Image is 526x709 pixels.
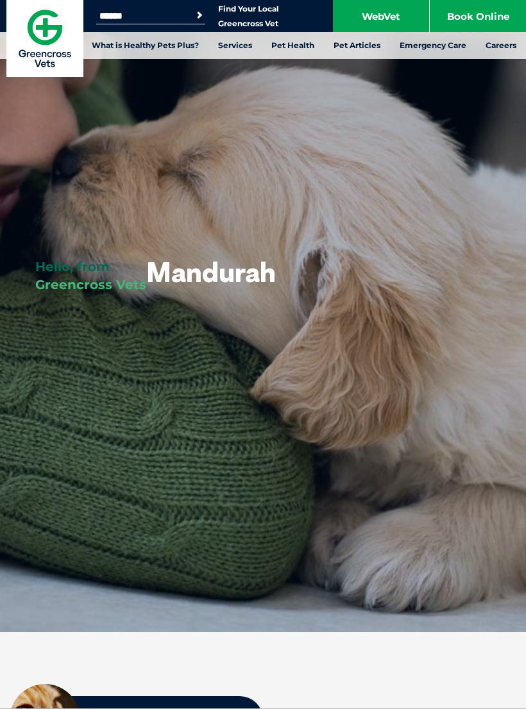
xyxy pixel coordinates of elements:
[390,32,476,59] a: Emergency Care
[193,9,206,22] button: Search
[218,4,279,29] a: Find Your Local Greencross Vet
[35,277,146,292] span: Greencross Vets
[476,32,526,59] a: Careers
[35,259,110,274] span: Hello, from
[324,32,390,59] a: Pet Articles
[82,32,208,59] a: What is Healthy Pets Plus?
[208,32,262,59] a: Services
[146,258,276,297] h1: Mandurah
[262,32,324,59] a: Pet Health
